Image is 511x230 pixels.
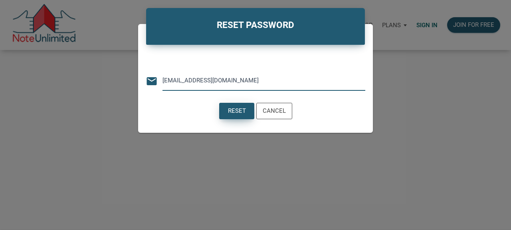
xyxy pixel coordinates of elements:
button: Cancel [256,103,292,119]
button: Reset [219,103,254,119]
div: Reset [228,106,246,116]
i: email [146,75,158,87]
div: Cancel [263,106,286,116]
h4: RESET PASSWORD [152,18,359,32]
input: Email [162,72,365,90]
